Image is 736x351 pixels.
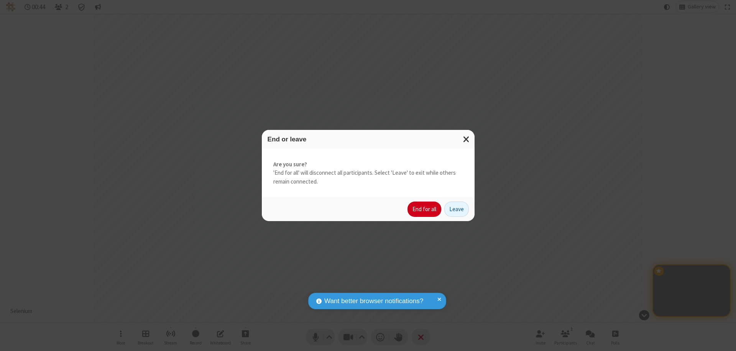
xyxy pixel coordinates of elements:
[273,160,463,169] strong: Are you sure?
[324,296,423,306] span: Want better browser notifications?
[268,136,469,143] h3: End or leave
[407,202,441,217] button: End for all
[444,202,469,217] button: Leave
[262,149,475,198] div: 'End for all' will disconnect all participants. Select 'Leave' to exit while others remain connec...
[458,130,475,149] button: Close modal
